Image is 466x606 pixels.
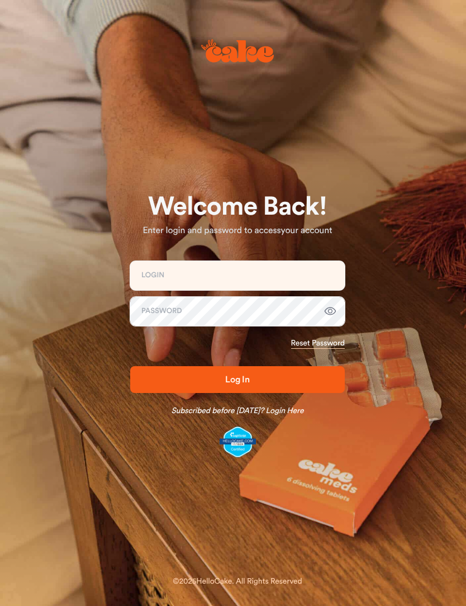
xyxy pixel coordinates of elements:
span: Log In [225,375,250,384]
a: Subscribed before [DATE]? Login Here [172,405,304,416]
h1: Welcome Back! [130,193,345,220]
a: Reset Password [291,338,345,349]
div: © 2025 HelloCake. All Rights Reserved [173,576,302,587]
button: Log In [130,366,345,393]
p: Enter login and password to access your account [130,224,345,238]
img: legit-script-certified.png [220,427,256,458]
